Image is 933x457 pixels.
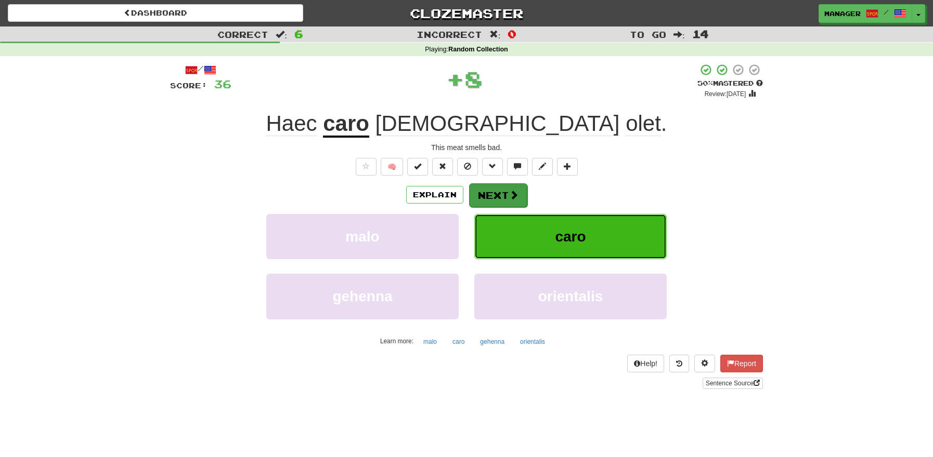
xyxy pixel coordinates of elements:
button: Help! [627,355,664,372]
button: Favorite sentence (alt+f) [356,158,377,176]
small: Learn more: [380,338,413,345]
div: / [170,63,231,76]
span: 8 [464,66,483,92]
div: Mastered [697,79,763,88]
span: + [446,63,464,95]
span: : [489,30,501,39]
span: olet [626,111,661,136]
a: Sentence Source [703,378,763,389]
span: To go [630,29,666,39]
button: Ignore sentence (alt+i) [457,158,478,176]
span: malo [345,228,379,245]
span: 14 [692,28,709,40]
span: 50 % [697,79,713,87]
button: Grammar (alt+g) [482,158,503,176]
div: This meat smells bad. [170,142,763,153]
a: Dashboard [8,4,303,22]
span: 0 [508,28,516,40]
button: Discuss sentence (alt+u) [507,158,528,176]
button: caro [447,334,470,350]
button: gehenna [474,334,510,350]
a: manager / [819,4,912,23]
span: gehenna [332,288,392,304]
a: Clozemaster [319,4,614,22]
button: Edit sentence (alt+d) [532,158,553,176]
span: 36 [214,77,231,90]
small: Review: [DATE] [705,90,746,98]
span: 6 [294,28,303,40]
span: . [369,111,667,136]
strong: Random Collection [448,46,508,53]
span: orientalis [538,288,603,304]
span: caro [555,228,586,245]
button: gehenna [266,274,459,319]
button: Add to collection (alt+a) [557,158,578,176]
span: manager [824,9,861,18]
span: / [884,8,889,16]
button: orientalis [514,334,551,350]
button: orientalis [474,274,667,319]
button: Report [720,355,763,372]
span: Incorrect [417,29,482,39]
span: : [276,30,287,39]
button: Next [469,183,527,207]
span: [DEMOGRAPHIC_DATA] [375,111,620,136]
button: Explain [406,186,463,204]
button: caro [474,214,667,259]
button: Reset to 0% Mastered (alt+r) [432,158,453,176]
button: malo [418,334,443,350]
button: 🧠 [381,158,403,176]
button: malo [266,214,459,259]
button: Round history (alt+y) [669,355,689,372]
span: Score: [170,81,208,90]
span: Correct [217,29,268,39]
span: Haec [266,111,317,136]
span: : [673,30,685,39]
u: caro [323,111,369,138]
button: Set this sentence to 100% Mastered (alt+m) [407,158,428,176]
